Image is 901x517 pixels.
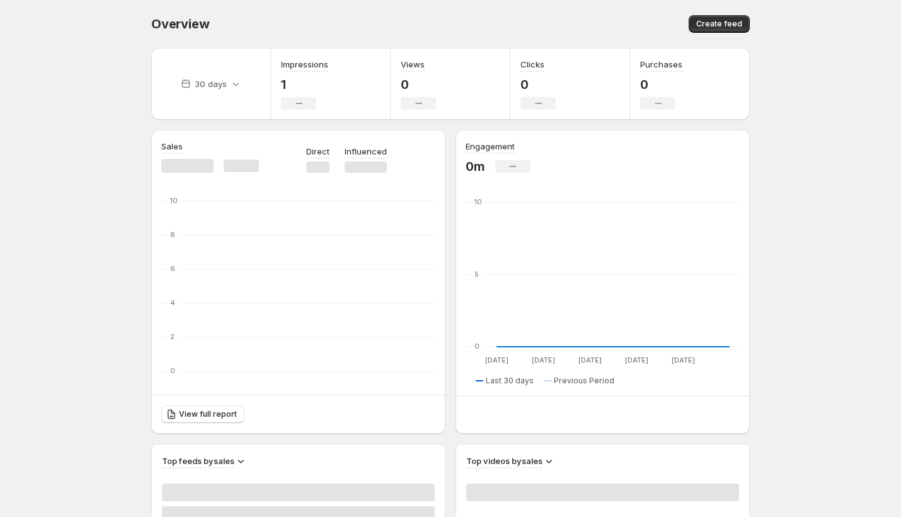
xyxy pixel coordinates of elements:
[281,77,328,92] p: 1
[170,230,175,239] text: 8
[520,77,556,92] p: 0
[401,77,436,92] p: 0
[466,140,515,153] h3: Engagement
[345,145,387,158] p: Influenced
[466,455,542,467] h3: Top videos by sales
[486,376,534,386] span: Last 30 days
[162,455,234,467] h3: Top feeds by sales
[170,298,175,307] text: 4
[696,19,742,29] span: Create feed
[170,196,178,205] text: 10
[520,58,544,71] h3: Clicks
[195,78,227,90] p: 30 days
[306,145,330,158] p: Direct
[474,342,479,351] text: 0
[640,58,682,71] h3: Purchases
[179,409,237,419] span: View full report
[161,140,183,153] h3: Sales
[554,376,614,386] span: Previous Period
[170,332,175,341] text: 2
[281,58,328,71] h3: Impressions
[474,270,479,279] text: 5
[578,356,602,364] text: [DATE]
[474,197,482,206] text: 10
[401,58,425,71] h3: Views
[161,405,244,423] a: View full report
[689,15,750,33] button: Create feed
[625,356,648,364] text: [DATE]
[170,366,175,375] text: 0
[485,356,508,364] text: [DATE]
[672,356,695,364] text: [DATE]
[466,159,485,174] p: 0m
[640,77,682,92] p: 0
[151,16,209,32] span: Overview
[170,264,175,273] text: 6
[532,356,555,364] text: [DATE]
